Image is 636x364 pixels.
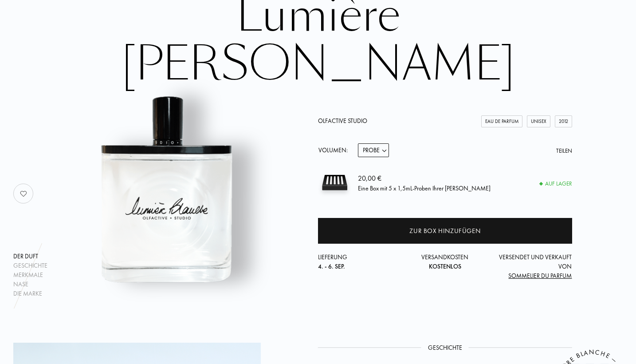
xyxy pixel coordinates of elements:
img: Lumière Blanche Olfactive Studio [56,80,275,298]
div: Zur Box hinzufügen [409,226,480,236]
div: 20,00 € [358,173,491,183]
img: sample box [318,166,351,199]
div: Nase [13,280,47,289]
div: Volumen: [318,143,353,157]
span: Sommelier du Parfum [508,272,572,280]
img: no_like_p.png [15,185,32,202]
div: Lieferung [318,253,403,271]
div: Versendet und verkauft von [487,253,572,281]
div: Teilen [556,146,572,155]
a: Olfactive Studio [318,117,367,125]
div: Versandkosten [403,253,487,271]
div: Die Marke [13,289,47,298]
div: Geschichte [13,261,47,270]
span: Kostenlos [429,262,461,270]
div: Merkmale [13,270,47,280]
span: 4. - 6. Sep. [318,262,345,270]
div: Auf Lager [540,179,572,188]
div: Der Duft [13,252,47,261]
div: Eau de Parfum [481,115,522,127]
div: Unisex [527,115,550,127]
div: 2012 [555,115,572,127]
div: Eine Box mit 5 x 1,5mL-Proben Ihrer [PERSON_NAME] [358,183,491,193]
